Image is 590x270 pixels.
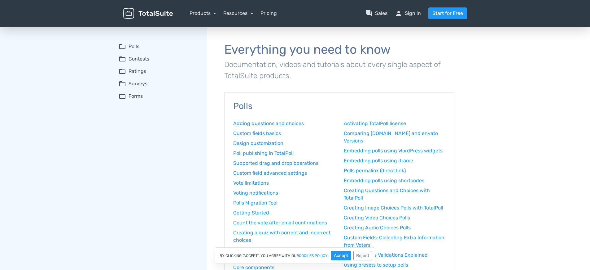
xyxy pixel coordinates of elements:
a: Creating Questions and Choices with TotalPoll [344,187,445,202]
a: Count the vote after email confirmations [233,219,335,227]
summary: folder_openSurveys [119,80,198,88]
span: folder_open [119,43,126,50]
span: folder_open [119,92,126,100]
a: Creating Image Choices Polls with TotalPoll [344,204,445,212]
button: Reject [353,251,372,260]
span: folder_open [119,80,126,88]
a: Pricing [260,10,277,17]
a: Embedding polls using shortcodes [344,177,445,184]
a: Custom fields basics [233,130,335,137]
a: Products [190,10,216,16]
a: Embedding polls using WordPress widgets [344,147,445,155]
a: Creating a quiz with correct and incorrect choices [233,229,335,244]
a: Creating Audio Choices Polls [344,224,445,232]
a: Polls Migration Tool [233,199,335,207]
img: TotalSuite for WordPress [123,8,173,19]
a: Design customization [233,140,335,147]
a: Voting notifications [233,189,335,197]
a: Custom field advanced settings [233,169,335,177]
span: person [395,10,402,17]
div: By clicking "Accept", you agree with our . [215,247,375,264]
a: Resources [223,10,253,16]
p: Documentation, videos and tutorials about every single aspect of TotalSuite products. [224,59,454,81]
h3: Polls [233,101,445,111]
a: Supported drag and drop operations [233,160,335,167]
a: Polls permalink (direct link) [344,167,445,174]
span: folder_open [119,55,126,63]
summary: folder_openForms [119,92,198,100]
summary: folder_openContests [119,55,198,63]
span: folder_open [119,68,126,75]
a: Adding questions and choices [233,120,335,127]
a: Embedding polls using iframe [344,157,445,164]
a: question_answerSales [365,10,387,17]
button: Accept [331,251,351,260]
a: Comparing [DOMAIN_NAME] and envato Versions [344,130,445,145]
a: Using presets to setup polls [344,261,445,269]
span: question_answer [365,10,373,17]
a: Start for Free [428,7,467,19]
h1: Everything you need to know [224,43,454,56]
summary: folder_openPolls [119,43,198,50]
a: cookies policy [299,254,328,258]
a: Poll publishing in TotalPoll [233,150,335,157]
a: Activating TotalPoll license [344,120,445,127]
a: Requiring logging in with Facebook or Google to vote [233,246,335,261]
summary: folder_openRatings [119,68,198,75]
a: Creating Video Choices Polls [344,214,445,222]
a: Custom Fields: Collecting Extra Information from Voters [344,234,445,249]
a: personSign in [395,10,421,17]
a: Getting Started [233,209,335,217]
a: Vote limitations [233,179,335,187]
